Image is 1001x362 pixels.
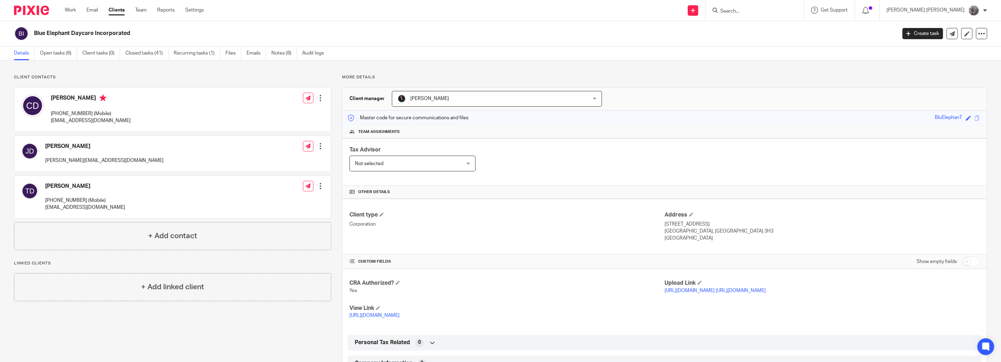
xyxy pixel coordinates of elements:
[716,288,766,293] a: [URL][DOMAIN_NAME]
[349,95,385,102] h3: Client manager
[135,7,147,14] a: Team
[86,7,98,14] a: Email
[174,47,220,60] a: Recurring tasks (1)
[349,147,381,152] span: Tax Advisor
[302,47,329,60] a: Audit logs
[82,47,120,60] a: Client tasks (0)
[342,74,987,80] p: More details
[349,305,665,312] h4: View Link
[358,129,400,135] span: Team assignments
[51,110,131,117] p: [PHONE_NUMBER] (Mobile)
[665,279,980,287] h4: Upload Link
[99,94,106,101] i: Primary
[358,189,390,195] span: Other details
[349,279,665,287] h4: CRA Authorized?
[14,26,29,41] img: svg%3E
[418,339,421,346] span: 0
[349,221,665,228] p: Corporation
[14,47,35,60] a: Details
[665,221,980,228] p: [STREET_ADDRESS]
[125,47,168,60] a: Closed tasks (41)
[185,7,204,14] a: Settings
[45,197,125,204] p: [PHONE_NUMBER] (Mobile)
[51,94,131,103] h4: [PERSON_NAME]
[271,47,297,60] a: Notes (8)
[397,94,406,103] img: HardeepM.png
[349,313,399,318] a: [URL][DOMAIN_NAME]
[935,114,962,122] div: BluElephanT
[902,28,943,39] a: Create task
[14,6,49,15] img: Pixie
[917,258,957,265] label: Show empty fields
[141,282,204,292] h4: + Add linked client
[45,157,164,164] p: [PERSON_NAME][EMAIL_ADDRESS][DOMAIN_NAME]
[109,7,125,14] a: Clients
[348,114,468,121] p: Master code for secure communications and files
[349,211,665,219] h4: Client type
[410,96,449,101] span: [PERSON_NAME]
[14,74,331,80] p: Client contacts
[225,47,241,60] a: Files
[34,30,720,37] h2: Blue Elephant Daycare Incorporated
[14,261,331,266] p: Linked clients
[887,7,965,14] p: [PERSON_NAME] [PERSON_NAME]
[21,143,38,159] img: svg%3E
[45,204,125,211] p: [EMAIL_ADDRESS][DOMAIN_NAME]
[720,8,783,15] input: Search
[65,7,76,14] a: Work
[821,8,848,13] span: Get Support
[355,339,410,346] span: Personal Tax Related
[665,228,980,235] p: [GEOGRAPHIC_DATA], [GEOGRAPHIC_DATA] 3H3
[355,161,383,166] span: Not selected
[968,5,979,16] img: 20160912_191538.jpg
[349,259,665,264] h4: CUSTOM FIELDS
[349,288,357,293] span: Yes
[45,183,125,190] h4: [PERSON_NAME]
[148,230,197,241] h4: + Add contact
[21,183,38,199] img: svg%3E
[665,288,715,293] a: [URL][DOMAIN_NAME]
[40,47,77,60] a: Open tasks (6)
[246,47,266,60] a: Emails
[665,235,980,242] p: [GEOGRAPHIC_DATA]
[157,7,175,14] a: Reports
[665,211,980,219] h4: Address
[51,117,131,124] p: [EMAIL_ADDRESS][DOMAIN_NAME]
[45,143,164,150] h4: [PERSON_NAME]
[21,94,44,117] img: svg%3E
